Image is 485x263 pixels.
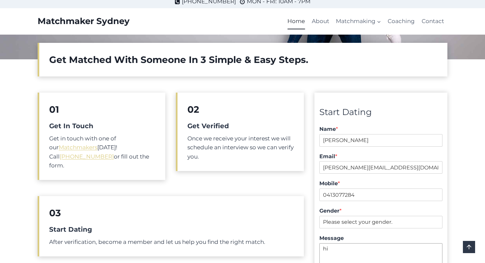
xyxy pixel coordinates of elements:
div: Start Dating [319,105,442,119]
h5: Start Dating [49,224,294,234]
label: Email [319,153,442,160]
a: Scroll to top [463,241,475,253]
a: About [308,14,333,29]
h2: 02 [187,102,294,116]
a: Matchmaker Sydney [38,16,130,26]
label: Message [319,235,442,242]
p: Get in touch with one of our [DATE]! Call or fill out the form. [49,134,155,170]
label: Name [319,126,442,133]
a: Matchmakers [59,144,97,151]
input: Mobile [319,189,442,201]
nav: Primary [284,14,447,29]
a: [PHONE_NUMBER] [60,153,114,160]
h5: Get In Touch [49,121,155,131]
label: Gender [319,208,442,215]
a: Contact [418,14,447,29]
label: Mobile [319,180,442,187]
h2: 01 [49,102,155,116]
p: Once we receive your interest we will schedule an interview so we can verify you. [187,134,294,161]
a: Home [284,14,308,29]
h2: Get Matched With Someone In 3 Simple & Easy Steps.​ [49,53,437,67]
button: Child menu of Matchmaking [333,14,384,29]
h2: 03 [49,206,294,220]
a: Coaching [384,14,418,29]
p: After verification, become a member and let us help you find the right match. [49,238,294,247]
h5: Get Verified [187,121,294,131]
